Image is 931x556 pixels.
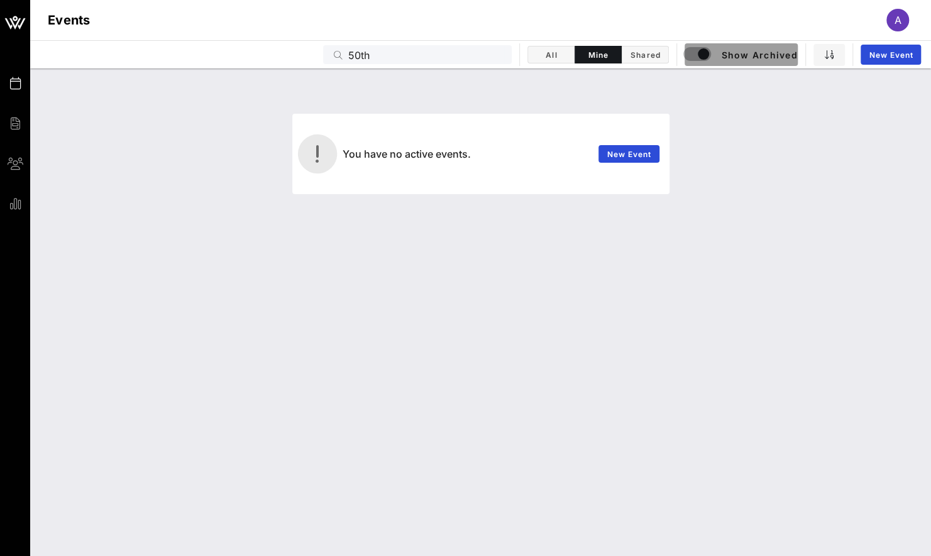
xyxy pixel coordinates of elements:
[582,50,614,60] span: Mine
[598,145,659,163] a: New Event
[343,148,471,160] span: You have no active events.
[622,46,669,63] button: Shared
[685,43,798,66] button: Show Archived
[536,50,566,60] span: All
[685,47,797,62] span: Show Archived
[886,9,909,31] div: A
[527,46,575,63] button: All
[575,46,622,63] button: Mine
[606,150,651,159] span: New Event
[861,45,921,65] a: New Event
[868,50,913,60] span: New Event
[629,50,661,60] span: Shared
[48,10,91,30] h1: Events
[895,14,901,26] span: A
